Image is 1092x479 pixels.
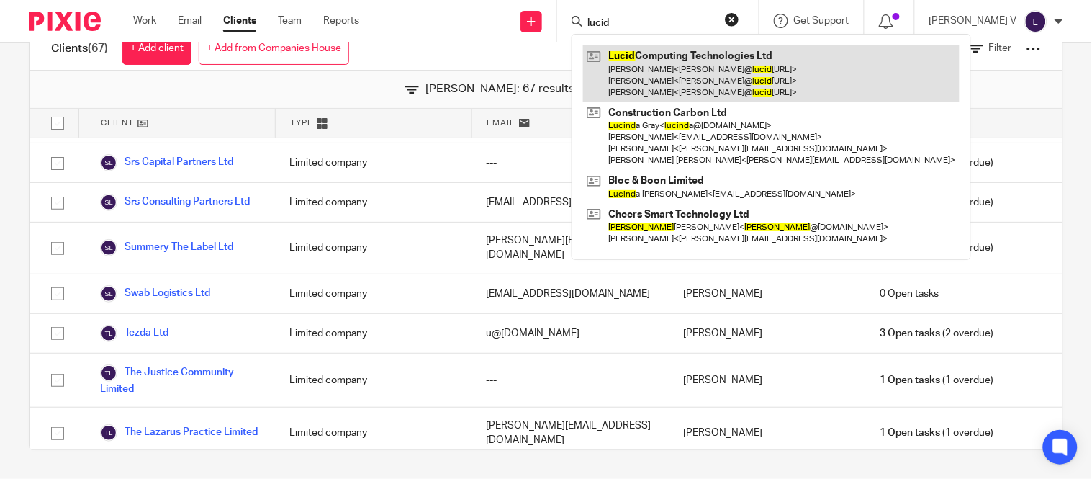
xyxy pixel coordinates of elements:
[426,81,578,97] span: [PERSON_NAME]: 67 results.
[586,17,716,30] input: Search
[472,354,669,407] div: ---
[725,12,739,27] button: Clear
[669,314,865,353] div: [PERSON_NAME]
[100,239,233,256] a: Summery The Label Ltd
[100,239,117,256] img: svg%3E
[880,426,941,440] span: 1 Open tasks
[51,41,108,56] h1: Clients
[100,364,117,382] img: svg%3E
[929,14,1017,28] p: [PERSON_NAME] V
[199,32,349,65] a: + Add from Companies House
[323,14,359,28] a: Reports
[100,154,117,171] img: svg%3E
[100,194,250,211] a: Srs Consulting Partners Ltd
[29,12,101,31] img: Pixie
[880,373,941,388] span: 1 Open tasks
[275,274,471,313] div: Limited company
[880,326,941,341] span: 3 Open tasks
[100,285,210,303] a: Swab Logistics Ltd
[472,314,669,353] div: u@[DOMAIN_NAME]
[880,326,994,341] span: (2 overdue)
[880,426,994,440] span: (1 overdue)
[101,117,134,129] span: Client
[275,408,471,459] div: Limited company
[275,354,471,407] div: Limited company
[472,274,669,313] div: [EMAIL_ADDRESS][DOMAIN_NAME]
[88,42,108,54] span: (67)
[472,408,669,459] div: [PERSON_NAME][EMAIL_ADDRESS][DOMAIN_NAME]
[472,183,669,222] div: [EMAIL_ADDRESS][DOMAIN_NAME]
[472,223,669,274] div: [PERSON_NAME][EMAIL_ADDRESS][DOMAIN_NAME]
[100,424,117,442] img: svg%3E
[122,32,191,65] a: + Add client
[44,109,71,137] input: Select all
[100,325,117,342] img: svg%3E
[100,424,258,442] a: The Lazarus Practice Limited
[275,314,471,353] div: Limited company
[100,325,168,342] a: Tezda Ltd
[275,223,471,274] div: Limited company
[669,274,865,313] div: [PERSON_NAME]
[223,14,256,28] a: Clients
[100,285,117,303] img: svg%3E
[100,364,261,396] a: The Justice Community Limited
[278,14,302,28] a: Team
[133,14,156,28] a: Work
[880,287,939,301] span: 0 Open tasks
[880,373,994,388] span: (1 overdue)
[100,194,117,211] img: svg%3E
[275,183,471,222] div: Limited company
[472,143,669,182] div: ---
[100,154,233,171] a: Srs Capital Partners Ltd
[275,143,471,182] div: Limited company
[178,14,202,28] a: Email
[669,354,865,407] div: [PERSON_NAME]
[669,408,865,459] div: [PERSON_NAME]
[989,43,1012,53] span: Filter
[1024,10,1047,33] img: svg%3E
[290,117,313,129] span: Type
[794,16,849,26] span: Get Support
[487,117,515,129] span: Email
